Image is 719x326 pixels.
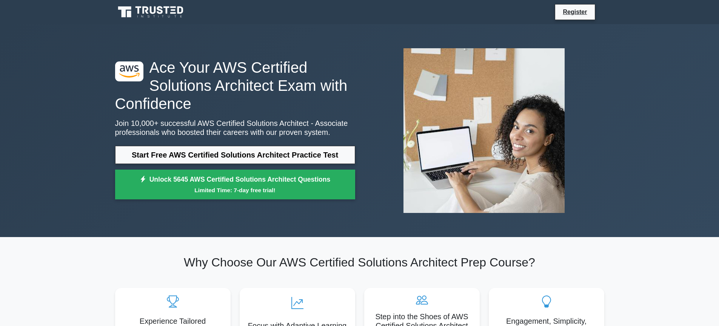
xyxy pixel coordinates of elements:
[115,170,355,200] a: Unlock 5645 AWS Certified Solutions Architect QuestionsLimited Time: 7-day free trial!
[115,119,355,137] p: Join 10,000+ successful AWS Certified Solutions Architect - Associate professionals who boosted t...
[115,255,604,269] h2: Why Choose Our AWS Certified Solutions Architect Prep Course?
[115,146,355,164] a: Start Free AWS Certified Solutions Architect Practice Test
[558,7,591,17] a: Register
[125,186,346,194] small: Limited Time: 7-day free trial!
[115,58,355,113] h1: Ace Your AWS Certified Solutions Architect Exam with Confidence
